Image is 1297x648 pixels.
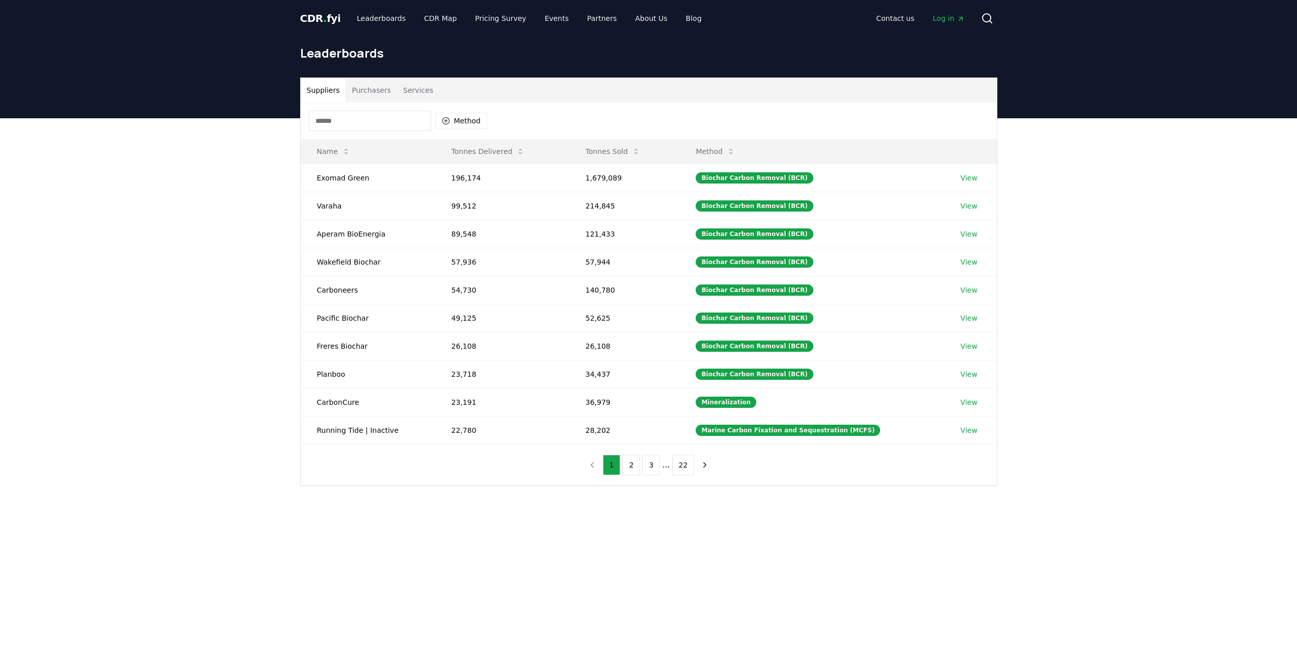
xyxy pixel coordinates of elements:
[435,388,569,416] td: 23,191
[301,220,435,248] td: Aperam BioEnergia
[672,455,695,475] button: 22
[443,141,533,162] button: Tonnes Delivered
[300,12,341,24] span: CDR fyi
[435,332,569,360] td: 26,108
[301,192,435,220] td: Varaha
[696,313,813,324] div: Biochar Carbon Removal (BCR)
[416,9,465,28] a: CDR Map
[301,388,435,416] td: CarbonCure
[696,455,713,475] button: next page
[961,397,977,407] a: View
[961,229,977,239] a: View
[622,455,640,475] button: 2
[301,416,435,444] td: Running Tide | Inactive
[537,9,577,28] a: Events
[323,12,327,24] span: .
[961,173,977,183] a: View
[662,459,670,471] li: ...
[696,200,813,212] div: Biochar Carbon Removal (BCR)
[435,304,569,332] td: 49,125
[435,248,569,276] td: 57,936
[301,276,435,304] td: Carboneers
[301,332,435,360] td: Freres Biochar
[301,164,435,192] td: Exomad Green
[300,11,341,25] a: CDR.fyi
[961,257,977,267] a: View
[301,304,435,332] td: Pacific Biochar
[569,164,680,192] td: 1,679,089
[696,425,880,436] div: Marine Carbon Fixation and Sequestration (MCFS)
[961,341,977,351] a: View
[961,285,977,295] a: View
[569,332,680,360] td: 26,108
[696,228,813,240] div: Biochar Carbon Removal (BCR)
[696,256,813,268] div: Biochar Carbon Removal (BCR)
[569,192,680,220] td: 214,845
[569,220,680,248] td: 121,433
[467,9,534,28] a: Pricing Survey
[696,284,813,296] div: Biochar Carbon Removal (BCR)
[346,78,397,102] button: Purchasers
[301,78,346,102] button: Suppliers
[301,360,435,388] td: Planboo
[687,141,743,162] button: Method
[961,313,977,323] a: View
[579,9,625,28] a: Partners
[678,9,710,28] a: Blog
[696,369,813,380] div: Biochar Carbon Removal (BCR)
[435,276,569,304] td: 54,730
[868,9,972,28] nav: Main
[961,369,977,379] a: View
[569,248,680,276] td: 57,944
[642,455,660,475] button: 3
[569,388,680,416] td: 36,979
[933,13,964,23] span: Log in
[924,9,972,28] a: Log in
[577,141,648,162] button: Tonnes Sold
[301,248,435,276] td: Wakefield Biochar
[435,164,569,192] td: 196,174
[569,360,680,388] td: 34,437
[435,192,569,220] td: 99,512
[569,304,680,332] td: 52,625
[696,341,813,352] div: Biochar Carbon Removal (BCR)
[397,78,439,102] button: Services
[435,220,569,248] td: 89,548
[696,172,813,184] div: Biochar Carbon Removal (BCR)
[696,397,756,408] div: Mineralization
[349,9,414,28] a: Leaderboards
[961,425,977,435] a: View
[309,141,358,162] button: Name
[349,9,709,28] nav: Main
[627,9,675,28] a: About Us
[868,9,922,28] a: Contact us
[435,416,569,444] td: 22,780
[435,360,569,388] td: 23,718
[435,113,488,129] button: Method
[961,201,977,211] a: View
[569,416,680,444] td: 28,202
[603,455,621,475] button: 1
[300,45,997,61] h1: Leaderboards
[569,276,680,304] td: 140,780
